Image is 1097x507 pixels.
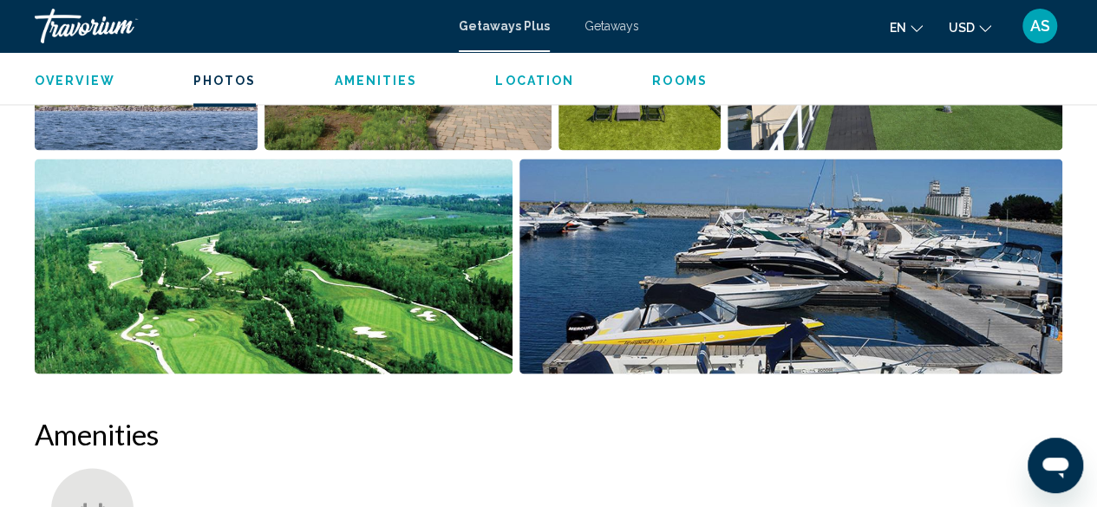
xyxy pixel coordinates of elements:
button: Photos [193,73,257,88]
span: Overview [35,74,115,88]
a: Travorium [35,9,441,43]
iframe: Кнопка запуска окна обмена сообщениями [1028,438,1083,493]
a: Getaways [584,19,639,33]
button: Open full-screen image slider [519,158,1062,374]
span: Photos [193,74,257,88]
span: Location [495,74,574,88]
button: Overview [35,73,115,88]
button: Open full-screen image slider [35,158,513,374]
button: Location [495,73,574,88]
span: Rooms [652,74,708,88]
button: Change language [890,15,923,40]
button: Change currency [949,15,991,40]
a: Getaways Plus [459,19,550,33]
span: Amenities [334,74,417,88]
h2: Amenities [35,416,1062,451]
button: User Menu [1017,8,1062,44]
span: en [890,21,906,35]
button: Rooms [652,73,708,88]
span: USD [949,21,975,35]
button: Amenities [334,73,417,88]
span: AS [1030,17,1050,35]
